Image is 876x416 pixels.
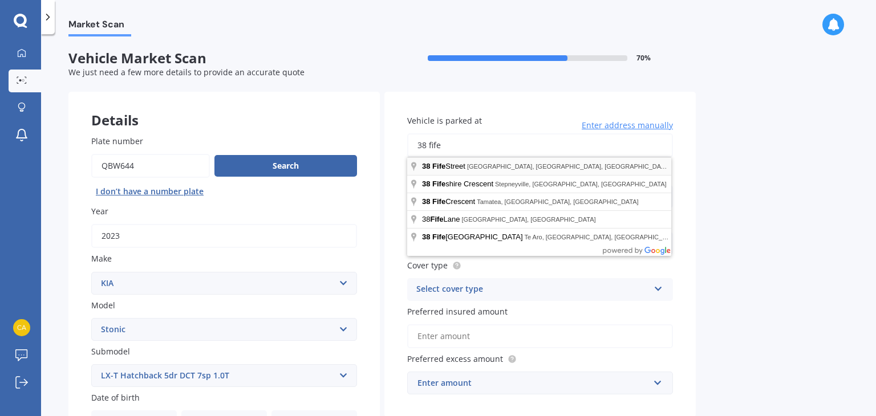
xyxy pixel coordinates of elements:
[422,233,525,241] span: [GEOGRAPHIC_DATA]
[422,180,445,188] span: 38 Fife
[636,54,651,62] span: 70 %
[422,197,445,206] span: 38 Fife
[91,392,140,403] span: Date of birth
[582,120,673,131] span: Enter address manually
[416,283,649,296] div: Select cover type
[407,260,448,271] span: Cover type
[422,197,477,206] span: Crescent
[91,182,208,201] button: I don’t have a number plate
[91,206,108,217] span: Year
[214,155,357,177] button: Search
[68,50,382,67] span: Vehicle Market Scan
[68,19,131,34] span: Market Scan
[417,377,649,389] div: Enter amount
[91,300,115,311] span: Model
[13,319,30,336] img: 56c4bdae9b1a8cfdd3e94c4843862723
[422,233,445,241] span: 38 Fife
[91,136,143,146] span: Plate number
[467,163,670,170] span: [GEOGRAPHIC_DATA], [GEOGRAPHIC_DATA], [GEOGRAPHIC_DATA]
[407,306,508,317] span: Preferred insured amount
[407,115,482,126] span: Vehicle is parked at
[91,154,210,178] input: Enter plate number
[422,162,467,170] span: Street
[462,216,596,223] span: [GEOGRAPHIC_DATA], [GEOGRAPHIC_DATA]
[432,162,445,170] span: Fife
[430,215,443,223] span: Fife
[422,162,430,170] span: 38
[407,353,503,364] span: Preferred excess amount
[422,180,495,188] span: shire Crescent
[68,92,380,126] div: Details
[477,198,638,205] span: Tamatea, [GEOGRAPHIC_DATA], [GEOGRAPHIC_DATA]
[68,67,305,78] span: We just need a few more details to provide an accurate quote
[525,234,680,240] span: Te Aro, [GEOGRAPHIC_DATA], [GEOGRAPHIC_DATA]
[91,224,357,248] input: YYYY
[495,181,667,187] span: Stepneyville, [GEOGRAPHIC_DATA], [GEOGRAPHIC_DATA]
[407,133,673,157] input: Enter address
[422,215,462,223] span: 38 Lane
[91,346,130,357] span: Submodel
[91,254,112,264] span: Make
[407,324,673,348] input: Enter amount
